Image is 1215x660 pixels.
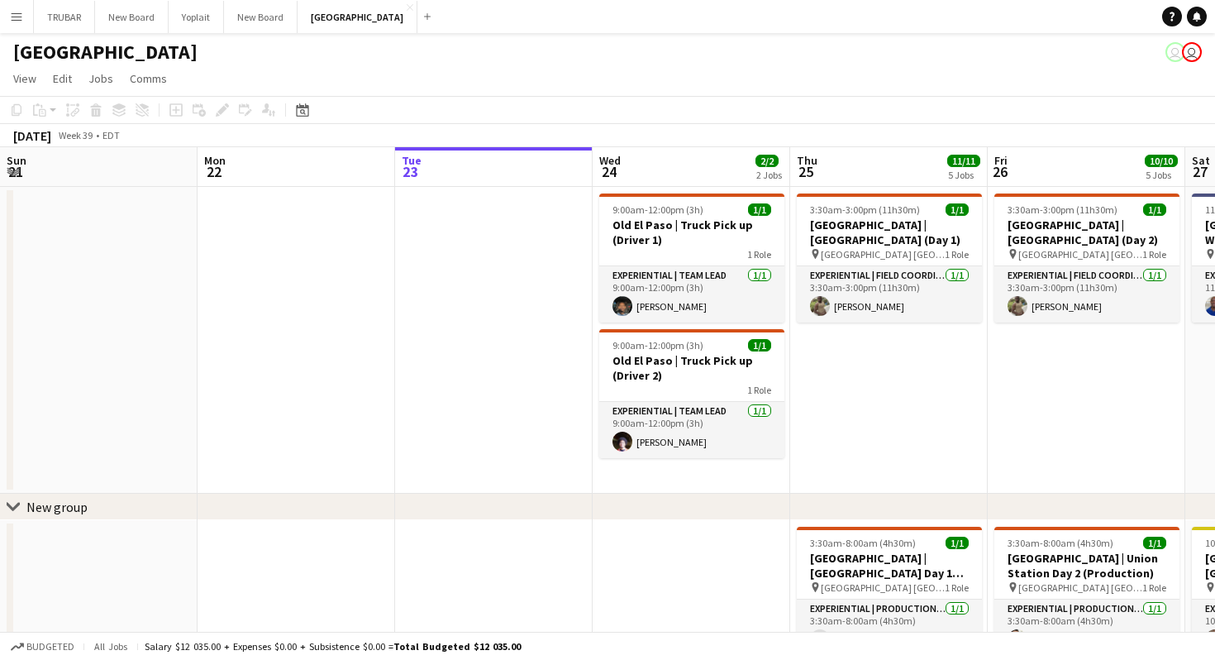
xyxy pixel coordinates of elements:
[8,638,77,656] button: Budgeted
[748,339,771,352] span: 1/1
[34,1,95,33] button: TRUBAR
[599,218,784,247] h3: Old El Paso | Truck Pick up (Driver 1)
[612,203,703,216] span: 9:00am-12:00pm (3h)
[810,537,916,549] span: 3:30am-8:00am (4h30m)
[82,68,120,89] a: Jobs
[612,339,703,352] span: 9:00am-12:00pm (3h)
[797,600,982,656] app-card-role: Experiential | Production Assistant1/13:30am-8:00am (4h30m) [PERSON_NAME]
[994,266,1179,323] app-card-role: Experiential | Field Coordinator1/13:30am-3:00pm (11h30m)[PERSON_NAME]
[994,600,1179,656] app-card-role: Experiential | Production Assistant1/13:30am-8:00am (4h30m)[PERSON_NAME]
[7,153,26,168] span: Sun
[202,162,226,181] span: 22
[945,248,969,261] span: 1 Role
[13,71,36,86] span: View
[994,194,1179,323] app-job-card: 3:30am-3:00pm (11h30m)1/1[GEOGRAPHIC_DATA] | [GEOGRAPHIC_DATA] (Day 2) [GEOGRAPHIC_DATA] [GEOGRAP...
[599,353,784,383] h3: Old El Paso | Truck Pick up (Driver 2)
[994,527,1179,656] app-job-card: 3:30am-8:00am (4h30m)1/1[GEOGRAPHIC_DATA] | Union Station Day 2 (Production) [GEOGRAPHIC_DATA] [G...
[55,129,96,141] span: Week 39
[756,169,782,181] div: 2 Jobs
[26,499,88,515] div: New group
[946,203,969,216] span: 1/1
[599,194,784,323] app-job-card: 9:00am-12:00pm (3h)1/1Old El Paso | Truck Pick up (Driver 1)1 RoleExperiential | Team Lead1/19:00...
[821,581,945,594] span: [GEOGRAPHIC_DATA] [GEOGRAPHIC_DATA]
[1142,581,1166,594] span: 1 Role
[53,71,72,86] span: Edit
[994,551,1179,581] h3: [GEOGRAPHIC_DATA] | Union Station Day 2 (Production)
[797,218,982,247] h3: [GEOGRAPHIC_DATA] | [GEOGRAPHIC_DATA] (Day 1)
[169,1,224,33] button: Yoplait
[1143,203,1166,216] span: 1/1
[1192,153,1210,168] span: Sat
[91,640,131,653] span: All jobs
[204,153,226,168] span: Mon
[992,162,1008,181] span: 26
[810,203,920,216] span: 3:30am-3:00pm (11h30m)
[597,162,621,181] span: 24
[399,162,422,181] span: 23
[599,153,621,168] span: Wed
[130,71,167,86] span: Comms
[46,68,79,89] a: Edit
[797,266,982,323] app-card-role: Experiential | Field Coordinator1/13:30am-3:00pm (11h30m)[PERSON_NAME]
[102,129,120,141] div: EDT
[13,40,198,65] h1: [GEOGRAPHIC_DATA]
[946,537,969,549] span: 1/1
[7,68,43,89] a: View
[794,162,817,181] span: 25
[1189,162,1210,181] span: 27
[1165,42,1185,62] app-user-avatar: Jamaal Jemmott
[747,384,771,396] span: 1 Role
[1018,248,1142,261] span: [GEOGRAPHIC_DATA] [GEOGRAPHIC_DATA]
[797,551,982,581] h3: [GEOGRAPHIC_DATA] | [GEOGRAPHIC_DATA] Day 1 Production)
[945,581,969,594] span: 1 Role
[26,641,74,653] span: Budgeted
[145,640,521,653] div: Salary $12 035.00 + Expenses $0.00 + Subsistence $0.00 =
[797,194,982,323] app-job-card: 3:30am-3:00pm (11h30m)1/1[GEOGRAPHIC_DATA] | [GEOGRAPHIC_DATA] (Day 1) [GEOGRAPHIC_DATA] [GEOGRAP...
[747,248,771,261] span: 1 Role
[95,1,169,33] button: New Board
[1146,169,1177,181] div: 5 Jobs
[1145,155,1178,167] span: 10/10
[88,71,113,86] span: Jobs
[1008,203,1117,216] span: 3:30am-3:00pm (11h30m)
[994,218,1179,247] h3: [GEOGRAPHIC_DATA] | [GEOGRAPHIC_DATA] (Day 2)
[821,248,945,261] span: [GEOGRAPHIC_DATA] [GEOGRAPHIC_DATA]
[298,1,417,33] button: [GEOGRAPHIC_DATA]
[4,162,26,181] span: 21
[13,127,51,144] div: [DATE]
[1142,248,1166,261] span: 1 Role
[1018,581,1142,594] span: [GEOGRAPHIC_DATA] [GEOGRAPHIC_DATA]
[599,266,784,323] app-card-role: Experiential | Team Lead1/19:00am-12:00pm (3h)[PERSON_NAME]
[599,402,784,458] app-card-role: Experiential | Team Lead1/19:00am-12:00pm (3h)[PERSON_NAME]
[599,329,784,458] app-job-card: 9:00am-12:00pm (3h)1/1Old El Paso | Truck Pick up (Driver 2)1 RoleExperiential | Team Lead1/19:00...
[224,1,298,33] button: New Board
[402,153,422,168] span: Tue
[123,68,174,89] a: Comms
[393,640,521,653] span: Total Budgeted $12 035.00
[948,169,979,181] div: 5 Jobs
[748,203,771,216] span: 1/1
[1143,537,1166,549] span: 1/1
[994,153,1008,168] span: Fri
[1182,42,1202,62] app-user-avatar: Jamaal Jemmott
[755,155,779,167] span: 2/2
[797,527,982,656] app-job-card: 3:30am-8:00am (4h30m)1/1[GEOGRAPHIC_DATA] | [GEOGRAPHIC_DATA] Day 1 Production) [GEOGRAPHIC_DATA]...
[797,153,817,168] span: Thu
[1008,537,1113,549] span: 3:30am-8:00am (4h30m)
[947,155,980,167] span: 11/11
